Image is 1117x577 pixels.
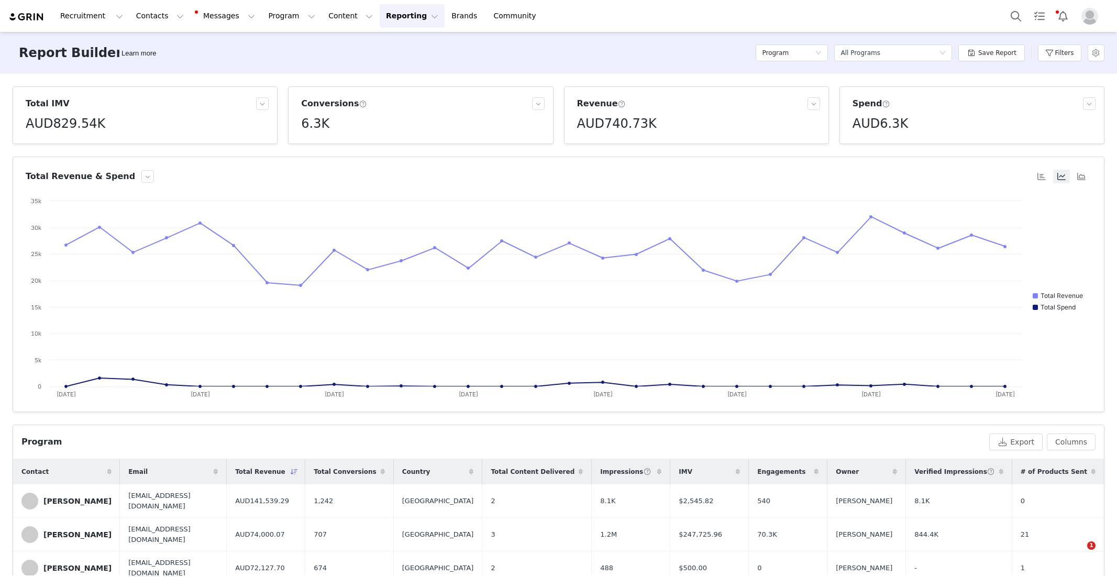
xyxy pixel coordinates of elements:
[491,529,495,540] span: 3
[989,434,1043,450] button: Export
[491,563,495,573] span: 2
[43,564,112,572] div: [PERSON_NAME]
[402,467,430,476] span: Country
[1052,4,1075,28] button: Notifications
[914,529,1003,540] div: 844.4K
[31,197,41,205] text: 35k
[314,563,327,573] span: 674
[128,491,218,511] span: [EMAIL_ADDRESS][DOMAIN_NAME]
[1004,4,1027,28] button: Search
[757,467,805,476] span: Engagements
[314,467,377,476] span: Total Conversions
[1021,529,1030,540] span: 21
[128,467,148,476] span: Email
[325,391,344,398] text: [DATE]
[402,496,474,506] span: [GEOGRAPHIC_DATA]
[26,114,105,133] h5: AUD829.54K
[31,224,41,231] text: 30k
[235,496,289,506] span: AUD141,539.29
[26,97,70,110] h3: Total IMV
[301,114,329,133] h5: 6.3K
[1038,45,1081,61] button: Filters
[1028,4,1051,28] a: Tasks
[939,50,946,57] i: icon: down
[119,48,158,59] div: Tooltip anchor
[853,97,890,110] h3: Spend
[577,97,626,110] h3: Revenue
[322,4,379,28] button: Content
[130,4,190,28] button: Contacts
[491,467,574,476] span: Total Content Delivered
[262,4,322,28] button: Program
[31,330,41,337] text: 10k
[57,391,76,398] text: [DATE]
[21,526,112,543] a: [PERSON_NAME]
[235,563,285,573] span: AUD72,127.70
[21,493,112,509] a: [PERSON_NAME]
[314,529,327,540] span: 707
[314,496,333,506] span: 1,242
[958,45,1025,61] button: Save Report
[488,4,547,28] a: Community
[593,391,613,398] text: [DATE]
[1087,541,1096,550] span: 1
[191,4,261,28] button: Messages
[21,560,112,576] a: [PERSON_NAME]
[402,529,474,540] span: [GEOGRAPHIC_DATA]
[815,50,822,57] i: icon: down
[1075,8,1109,25] button: Profile
[914,467,995,476] span: Verified Impressions
[757,496,770,506] span: 540
[491,496,495,506] span: 2
[727,391,747,398] text: [DATE]
[128,524,218,545] span: [EMAIL_ADDRESS][DOMAIN_NAME]
[679,529,722,540] span: $247,725.96
[1021,563,1025,573] span: 1
[445,4,486,28] a: Brands
[21,467,49,476] span: Contact
[35,357,41,364] text: 5k
[679,563,707,573] span: $500.00
[31,250,41,258] text: 25k
[380,4,445,28] button: Reporting
[836,529,892,540] span: [PERSON_NAME]
[836,467,859,476] span: Owner
[1021,496,1025,506] span: 0
[600,467,651,476] span: Impressions
[43,497,112,505] div: [PERSON_NAME]
[31,277,41,284] text: 20k
[21,436,62,448] div: Program
[31,304,41,311] text: 15k
[600,563,613,573] span: 488
[1081,8,1098,25] img: placeholder-profile.jpg
[762,45,789,61] h5: Program
[43,530,112,539] div: [PERSON_NAME]
[26,170,135,183] h3: Total Revenue & Spend
[757,563,761,573] span: 0
[235,467,285,476] span: Total Revenue
[600,529,617,540] span: 1.2M
[996,391,1015,398] text: [DATE]
[853,114,908,133] h5: AUD6.3K
[8,12,45,22] img: grin logo
[54,4,129,28] button: Recruitment
[1021,467,1087,476] span: # of Products Sent
[836,496,892,506] span: [PERSON_NAME]
[679,496,713,506] span: $2,545.82
[38,383,41,390] text: 0
[600,496,615,506] span: 8.1K
[840,45,880,61] div: All Programs
[836,563,892,573] span: [PERSON_NAME]
[1041,292,1083,299] text: Total Revenue
[679,467,692,476] span: IMV
[459,391,478,398] text: [DATE]
[19,43,122,62] h3: Report Builder
[1041,303,1076,311] text: Total Spend
[301,97,367,110] h3: Conversions
[577,114,657,133] h5: AUD740.73K
[914,563,1003,573] div: -
[1047,434,1096,450] button: Columns
[861,391,881,398] text: [DATE]
[1066,541,1091,567] iframe: Intercom live chat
